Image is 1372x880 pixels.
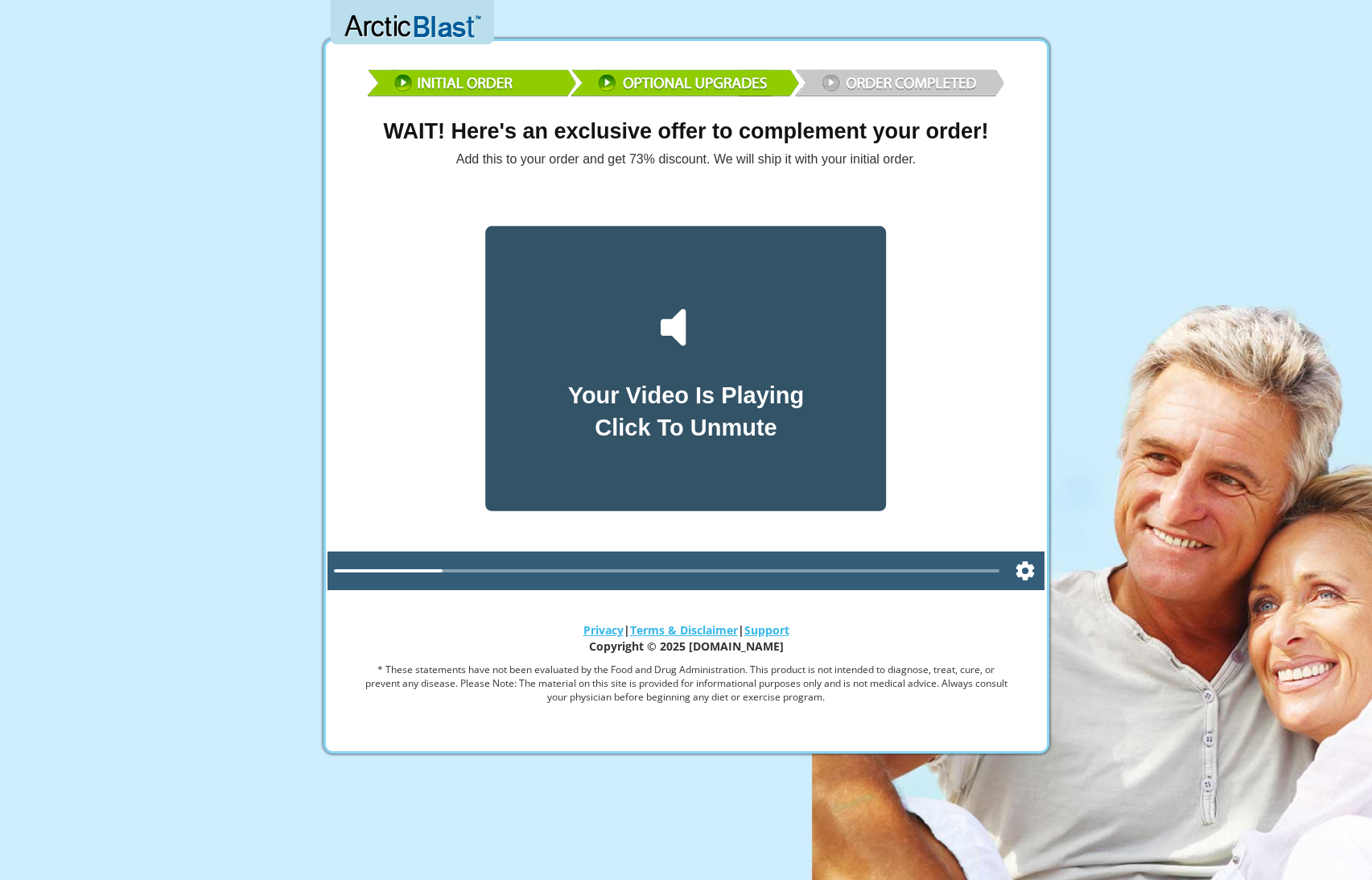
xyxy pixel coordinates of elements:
[630,622,738,638] a: Terms & Disclaimer
[1006,552,1044,590] button: Settings
[320,120,1053,144] h1: WAIT! Here's an exclusive offer to complement your order!
[365,57,1008,104] img: reviewbar.png
[320,152,1053,167] h4: Add this to your order and get 73% discount. We will ship it with your initial order.
[365,663,1007,704] p: * These statements have not been evaluated by the Food and Drug Administration. This product is n...
[365,622,1007,655] p: | | Copyright © 2025 [DOMAIN_NAME]
[484,225,888,513] div: Your Video Is PlayingClick To Unmute
[320,736,1053,766] img: footer.png
[583,622,624,638] a: Privacy
[744,622,789,638] a: Support
[568,380,805,444] div: Your Video Is Playing Click To Unmute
